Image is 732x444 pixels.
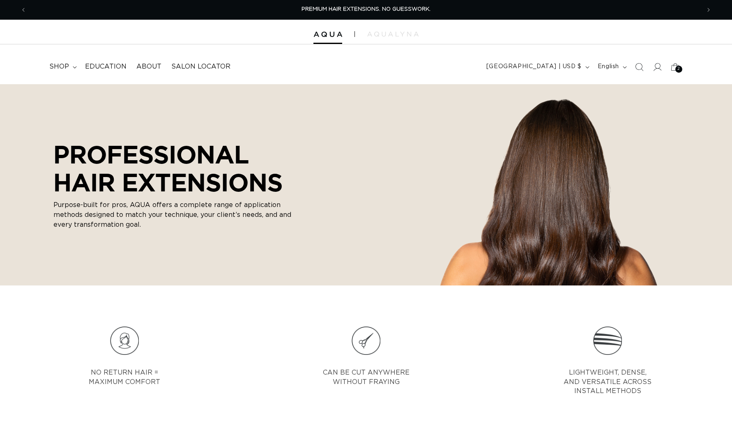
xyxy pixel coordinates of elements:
[486,62,582,71] span: [GEOGRAPHIC_DATA] | USD $
[110,327,139,355] img: Icon_7.png
[323,368,410,386] p: CAN BE CUT ANYWHERE WITHOUT FRAYING
[53,140,292,196] p: PROFESSIONAL HAIR EXTENSIONS
[166,58,235,76] a: Salon Locator
[556,368,659,396] p: LIGHTWEIGHT, DENSE, AND VERSATILE ACROSS INSTALL METHODS
[14,2,32,18] button: Previous announcement
[302,7,430,12] span: PREMIUM HAIR EXTENSIONS. NO GUESSWORK.
[80,58,131,76] a: Education
[44,58,80,76] summary: shop
[89,368,160,386] p: NO RETURN HAIR = MAXIMUM COMFORT
[136,62,161,71] span: About
[700,2,718,18] button: Next announcement
[131,58,166,76] a: About
[367,32,419,37] img: aqualyna.com
[352,327,380,355] img: Icon_8.png
[53,200,292,230] p: Purpose-built for pros, AQUA offers a complete range of application methods designed to match you...
[598,62,619,71] span: English
[85,62,127,71] span: Education
[313,32,342,37] img: Aqua Hair Extensions
[593,327,622,355] img: Icon_9.png
[630,58,648,76] summary: Search
[171,62,230,71] span: Salon Locator
[593,59,630,75] button: English
[481,59,593,75] button: [GEOGRAPHIC_DATA] | USD $
[677,66,680,73] span: 2
[49,62,69,71] span: shop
